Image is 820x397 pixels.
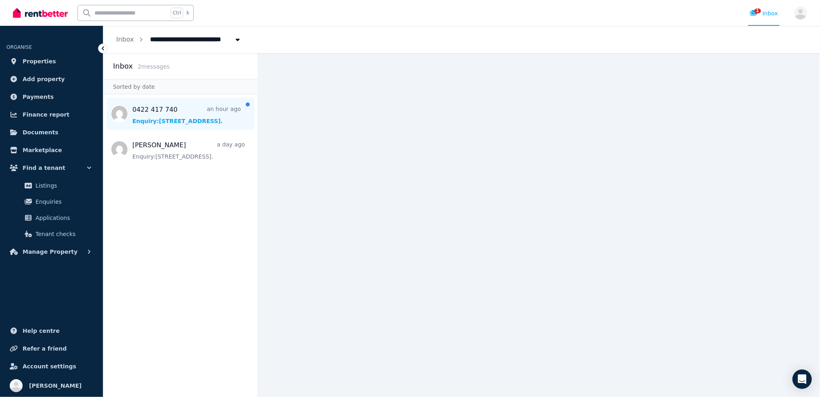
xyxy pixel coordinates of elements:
span: [PERSON_NAME] [29,381,82,391]
a: 0422 417 740an hour agoEnquiry:[STREET_ADDRESS]. [132,105,241,125]
a: Add property [6,71,96,87]
span: ORGANISE [6,44,32,50]
a: [PERSON_NAME]a day agoEnquiry:[STREET_ADDRESS]. [132,140,245,161]
span: Enquiries [36,197,90,207]
a: Listings [10,178,93,194]
span: Manage Property [23,247,77,257]
a: Tenant checks [10,226,93,242]
span: Find a tenant [23,163,65,173]
div: Sorted by date [103,79,258,94]
div: Inbox [750,9,778,17]
span: k [186,10,189,16]
span: Refer a friend [23,344,67,353]
a: Enquiries [10,194,93,210]
span: Ctrl [171,8,183,18]
span: Payments [23,92,54,102]
img: RentBetter [13,7,68,19]
span: 2 message s [138,63,169,70]
div: Open Intercom Messenger [793,370,812,389]
span: Help centre [23,326,60,336]
nav: Message list [103,94,258,397]
a: Finance report [6,107,96,123]
a: Payments [6,89,96,105]
a: Documents [6,124,96,140]
span: Applications [36,213,90,223]
span: Documents [23,127,59,137]
span: Properties [23,56,56,66]
button: Manage Property [6,244,96,260]
a: Refer a friend [6,341,96,357]
button: Find a tenant [6,160,96,176]
span: Marketplace [23,145,62,155]
nav: Breadcrumb [103,26,255,53]
a: Marketplace [6,142,96,158]
a: Inbox [116,36,134,43]
span: 1 [755,8,761,13]
span: Listings [36,181,90,190]
a: Properties [6,53,96,69]
a: Help centre [6,323,96,339]
a: Account settings [6,358,96,374]
span: Finance report [23,110,69,119]
h2: Inbox [113,61,133,72]
span: Add property [23,74,65,84]
a: Applications [10,210,93,226]
span: Tenant checks [36,229,90,239]
span: Account settings [23,361,76,371]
